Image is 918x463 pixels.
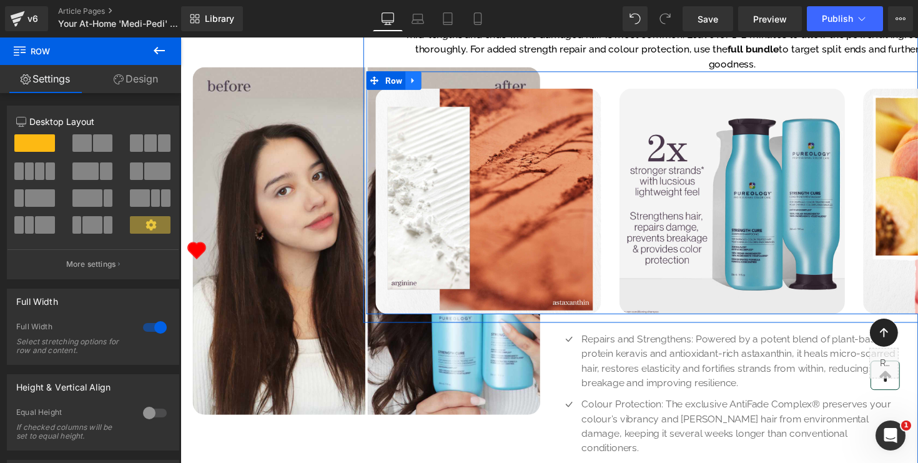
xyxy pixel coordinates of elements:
span: 1 [901,421,911,431]
p: Repairs and Strengthens: Powered by a potent blend of plant-based protein keravis and antioxidant... [411,302,743,362]
a: Preview [738,6,802,31]
div: Height & Vertical Align [16,375,111,392]
iframe: Intercom live chat [876,421,906,451]
a: Expand / Collapse [230,35,247,54]
button: Publish [807,6,883,31]
div: Wishlist [3,205,29,231]
a: Desktop [373,6,403,31]
button: Redo [653,6,678,31]
a: v6 [5,6,48,31]
div: v6 [25,11,41,27]
div: Full Width [16,289,58,307]
a: full bundle [560,6,613,18]
a: Design [91,65,181,93]
span: Row [12,37,137,65]
a: Laptop [403,6,433,31]
p: More settings [66,259,116,270]
div: Select stretching options for row and content. [16,337,129,355]
span: Preview [753,12,787,26]
span: Save [698,12,718,26]
button: More settings [7,249,179,279]
a: New Library [181,6,243,31]
div: Full Width [16,322,131,335]
span: Publish [822,14,853,24]
a: Tablet [433,6,463,31]
span: Row [207,35,230,54]
button: More [888,6,913,31]
span: Library [205,13,234,24]
p: Colour Protection: The exclusive AntiFade Complex® preserves your colour’s vibrancy and [PERSON_N... [411,369,743,429]
a: Article Pages [58,6,202,16]
p: Desktop Layout [16,115,170,128]
div: Equal Height [16,407,131,421]
button: Undo [623,6,648,31]
span: Your At-Home 'Medi-Pedi' Ritual for Healing Cracked Heels [58,19,178,29]
div: If checked columns will be set to equal height. [16,423,129,441]
a: Mobile [463,6,493,31]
